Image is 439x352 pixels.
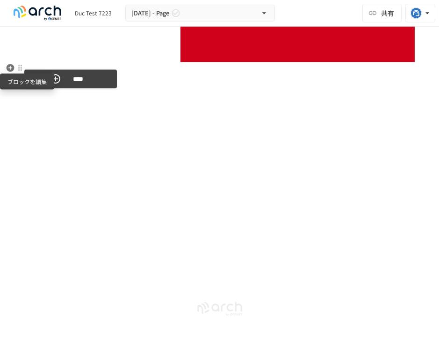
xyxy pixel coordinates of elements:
[125,5,275,21] button: [DATE] - Page
[362,4,402,22] button: 共有
[75,9,122,17] div: Duc Test 7223
[131,8,169,18] span: [DATE] - Page
[7,6,67,21] img: logo-default@2x-9cf2c760.svg
[381,8,394,18] span: 共有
